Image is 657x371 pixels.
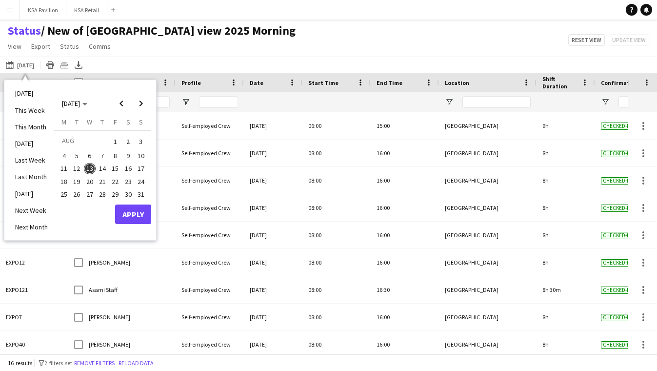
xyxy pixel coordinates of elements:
[97,176,108,187] span: 21
[70,175,83,188] button: 19-08-2025
[537,222,595,248] div: 8h
[58,188,70,201] button: 25-08-2025
[4,40,25,53] a: View
[73,59,84,71] app-action-btn: Export XLSX
[109,175,121,188] button: 22-08-2025
[71,150,83,162] span: 5
[9,202,54,219] li: Next Week
[83,162,96,175] button: 13-08-2025
[244,167,302,194] div: [DATE]
[371,140,439,166] div: 16:00
[58,149,70,162] button: 04-08-2025
[109,188,121,201] button: 29-08-2025
[601,232,634,239] span: Checked-in
[97,150,108,162] span: 7
[542,75,577,90] span: Shift Duration
[135,188,147,201] button: 31-08-2025
[97,163,108,175] span: 14
[462,96,531,108] input: Location Filter Input
[135,176,147,187] span: 24
[537,140,595,166] div: 8h
[176,276,244,303] div: Self-employed Crew
[6,79,42,86] span: Workforce ID
[31,42,50,51] span: Export
[244,249,302,276] div: [DATE]
[439,222,537,248] div: [GEOGRAPHIC_DATA]
[109,176,121,187] span: 22
[439,112,537,139] div: [GEOGRAPHIC_DATA]
[371,194,439,221] div: 16:00
[71,176,83,187] span: 19
[601,205,634,212] span: Checked-in
[135,163,147,175] span: 17
[244,194,302,221] div: [DATE]
[131,94,151,113] button: Next month
[537,331,595,358] div: 8h
[70,149,83,162] button: 05-08-2025
[115,205,151,224] button: Apply
[122,163,134,175] span: 16
[439,167,537,194] div: [GEOGRAPHIC_DATA]
[60,42,79,51] span: Status
[59,59,70,71] app-action-btn: Crew files as ZIP
[445,79,469,86] span: Location
[439,331,537,358] div: [GEOGRAPHIC_DATA]
[176,167,244,194] div: Self-employed Crew
[176,249,244,276] div: Self-employed Crew
[109,135,121,148] span: 1
[176,194,244,221] div: Self-employed Crew
[537,249,595,276] div: 8h
[9,102,54,119] li: This Week
[58,176,70,187] span: 18
[66,0,107,20] button: KSA Retail
[135,175,147,188] button: 24-08-2025
[244,304,302,330] div: [DATE]
[244,331,302,358] div: [DATE]
[302,194,371,221] div: 08:00
[601,287,634,294] span: Checked-in
[112,94,131,113] button: Previous month
[9,185,54,202] li: [DATE]
[181,79,201,86] span: Profile
[122,135,134,148] span: 2
[75,118,79,126] span: T
[302,140,371,166] div: 08:00
[58,150,70,162] span: 4
[537,167,595,194] div: 8h
[109,188,121,200] span: 29
[302,276,371,303] div: 08:00
[176,222,244,248] div: Self-employed Crew
[83,188,96,201] button: 27-08-2025
[439,140,537,166] div: [GEOGRAPHIC_DATA]
[109,162,121,175] button: 15-08-2025
[9,135,54,152] li: [DATE]
[126,118,130,126] span: S
[114,118,117,126] span: F
[135,162,147,175] button: 17-08-2025
[135,150,147,162] span: 10
[44,359,72,367] span: 2 filters set
[601,341,634,349] span: Checked-in
[176,331,244,358] div: Self-employed Crew
[302,249,371,276] div: 08:00
[58,175,70,188] button: 18-08-2025
[87,118,92,126] span: W
[83,149,96,162] button: 06-08-2025
[537,304,595,330] div: 8h
[568,34,605,46] button: Reset view
[85,40,115,53] a: Comms
[176,112,244,139] div: Self-employed Crew
[56,40,83,53] a: Status
[135,188,147,200] span: 31
[89,42,111,51] span: Comms
[121,188,134,201] button: 30-08-2025
[371,222,439,248] div: 16:00
[4,59,36,71] button: [DATE]
[20,0,66,20] button: KSA Pavilion
[58,163,70,175] span: 11
[371,331,439,358] div: 16:00
[89,286,118,293] span: Asami Staff
[302,167,371,194] div: 08:00
[439,249,537,276] div: [GEOGRAPHIC_DATA]
[9,152,54,168] li: Last Week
